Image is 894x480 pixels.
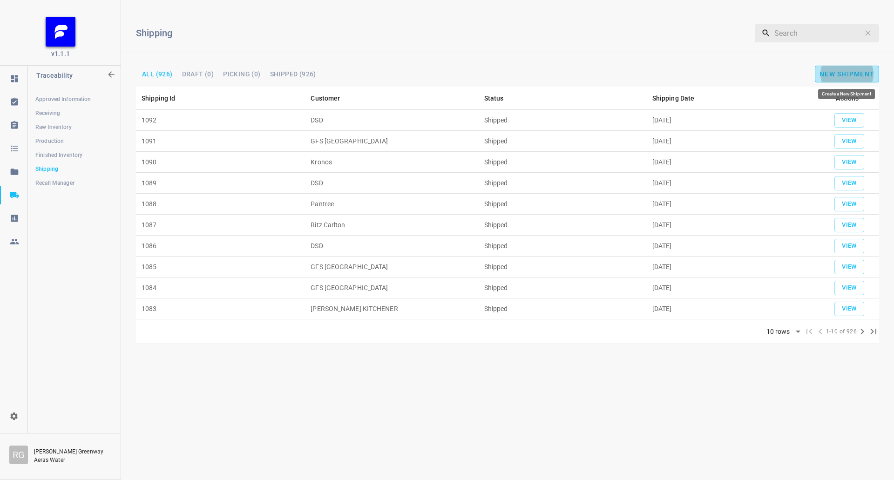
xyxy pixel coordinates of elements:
span: 1-10 of 926 [826,327,857,337]
a: Shipping [28,160,120,178]
button: add [834,134,864,149]
td: Shipped [479,110,647,131]
a: Approved Information [28,90,120,108]
a: Receiving [28,104,120,122]
td: 1083 [136,298,305,319]
button: add [834,176,864,190]
td: [DATE] [647,298,816,319]
span: View [839,157,860,168]
span: Shipped (926) [270,71,316,77]
span: View [839,115,860,126]
p: Aeras Water [34,456,108,464]
td: 1087 [136,215,305,236]
span: First Page [804,326,815,337]
button: add [815,66,879,82]
span: Customer [311,93,352,104]
span: All (926) [142,71,173,77]
span: Shipping Id [142,93,188,104]
p: [PERSON_NAME] Greenway [34,447,111,456]
div: 10 rows [760,325,804,339]
td: 1091 [136,131,305,152]
span: View [839,178,860,189]
button: add [834,281,864,295]
input: Search [774,24,860,42]
td: DSD [305,236,478,257]
button: add [834,155,864,169]
span: Approved Information [35,95,113,104]
div: Shipping Id [142,93,176,104]
span: Shipping [35,164,113,174]
div: R G [9,446,28,464]
td: Shipped [479,194,647,215]
span: Previous Page [815,326,826,337]
button: add [834,197,864,211]
td: [DATE] [647,110,816,131]
button: add [834,218,864,232]
button: add [834,260,864,274]
span: View [839,283,860,293]
span: View [839,136,860,147]
span: Receiving [35,108,113,118]
button: add [834,113,864,128]
span: View [839,262,860,272]
td: Shipped [479,215,647,236]
button: Shipped (926) [266,68,320,80]
span: Raw Inventory [35,122,113,132]
svg: Search [761,28,771,38]
span: Next Page [857,326,868,337]
td: DSD [305,173,478,194]
a: Finished Inventory [28,146,120,164]
span: Draft (0) [182,71,214,77]
a: Production [28,132,120,150]
button: add [834,239,864,253]
span: Shipping Date [652,93,707,104]
td: [DATE] [647,257,816,277]
span: View [839,241,860,251]
td: [DATE] [647,194,816,215]
span: Production [35,136,113,146]
td: [DATE] [647,215,816,236]
span: View [839,199,860,210]
td: [DATE] [647,236,816,257]
span: Picking (0) [223,71,260,77]
td: [DATE] [647,173,816,194]
td: 1088 [136,194,305,215]
span: Status [484,93,516,104]
td: 1085 [136,257,305,277]
span: Recall Manager [35,178,113,188]
td: Ritz Carlton [305,215,478,236]
td: 1089 [136,173,305,194]
img: FB_Logo_Reversed_RGB_Icon.895fbf61.png [46,17,75,47]
td: DSD [305,110,478,131]
span: Finished Inventory [35,150,113,160]
td: GFS [GEOGRAPHIC_DATA] [305,257,478,277]
span: View [839,220,860,230]
td: Shipped [479,236,647,257]
div: Status [484,93,504,104]
button: Draft (0) [178,68,218,80]
td: [DATE] [647,277,816,298]
a: Recall Manager [28,174,120,192]
td: 1090 [136,152,305,173]
p: Traceability [36,66,106,88]
div: 10 rows [764,328,792,336]
span: View [839,304,860,314]
span: v1.1.1 [51,49,70,58]
a: Raw Inventory [28,118,120,136]
td: Shipped [479,277,647,298]
td: Pantree [305,194,478,215]
button: All (926) [138,68,176,80]
div: Shipping Date [652,93,695,104]
td: 1092 [136,110,305,131]
td: 1086 [136,236,305,257]
span: Last Page [868,326,879,337]
td: [DATE] [647,152,816,173]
